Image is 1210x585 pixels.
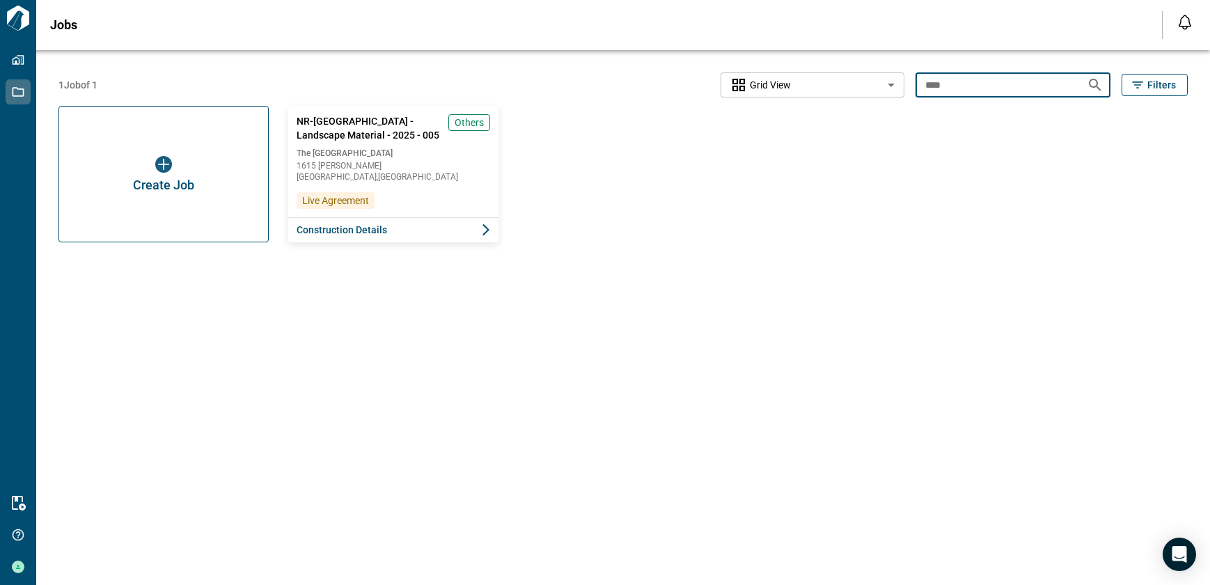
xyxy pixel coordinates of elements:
span: [GEOGRAPHIC_DATA] , [GEOGRAPHIC_DATA] [297,173,490,181]
button: Construction Details [288,217,498,242]
button: Search jobs [1081,71,1109,99]
span: Filters [1147,78,1176,92]
img: icon button [155,156,172,173]
div: Open Intercom Messenger [1163,538,1196,571]
span: 1 Job of 1 [58,78,97,92]
span: 1615 [PERSON_NAME] [297,162,490,170]
span: Jobs [50,18,77,32]
button: Filters [1122,74,1188,96]
span: Create Job [133,178,194,192]
span: Grid View [750,78,791,92]
button: Open notification feed [1174,11,1196,33]
span: Others [455,116,484,130]
span: The [GEOGRAPHIC_DATA] [297,148,490,159]
span: Construction Details [297,223,387,237]
div: Without label [721,71,904,100]
span: NR-[GEOGRAPHIC_DATA] - Landscape Material - 2025 - 005 [297,114,443,142]
span: Live Agreement [302,194,369,208]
